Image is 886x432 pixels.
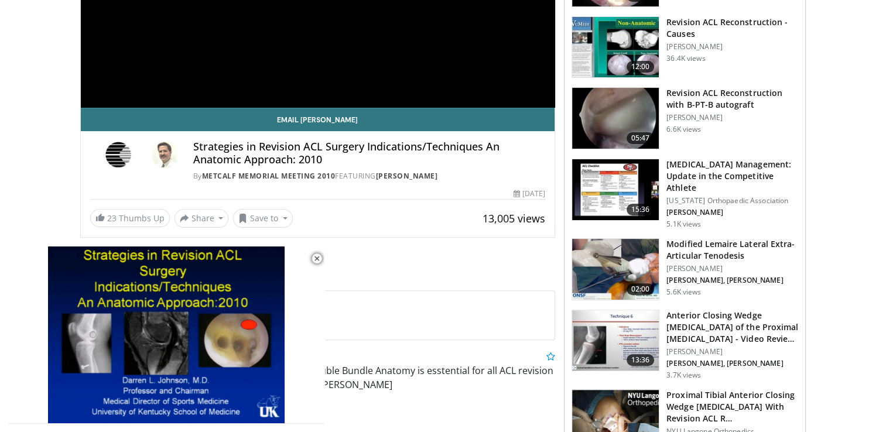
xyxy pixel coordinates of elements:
[666,87,798,111] h3: Revision ACL Reconstruction with B-PT-B autograft
[81,108,555,131] a: Email [PERSON_NAME]
[666,238,798,262] h3: Modified Lemaire Lateral Extra-Articular Tenodesis
[572,16,798,78] a: 12:00 Revision ACL Reconstruction - Causes [PERSON_NAME] 36.4K views
[115,364,556,392] p: [PERSON_NAME], The understanding of the Double Bundle Anatomy is esstential for all ACL revision ...
[572,88,659,149] img: 38890_0000_3.png.150x105_q85_crop-smart_upscale.jpg
[8,246,324,424] video-js: Video Player
[666,389,798,424] h3: Proximal Tibial Anterior Closing Wedge [MEDICAL_DATA] With Revision ACL R…
[666,359,798,368] p: [PERSON_NAME], [PERSON_NAME]
[233,209,293,228] button: Save to
[627,204,655,215] span: 15:36
[572,87,798,149] a: 05:47 Revision ACL Reconstruction with B-PT-B autograft [PERSON_NAME] 6.6K views
[666,371,701,380] p: 3.7K views
[627,283,655,295] span: 02:00
[666,287,701,297] p: 5.6K views
[572,159,798,229] a: 15:36 [MEDICAL_DATA] Management: Update in the Competitive Athlete [US_STATE] Orthopaedic Associa...
[193,140,546,166] h4: Strategies in Revision ACL Surgery Indications/Techniques An Anatomic Approach: 2010
[572,238,798,300] a: 02:00 Modified Lemaire Lateral Extra-Articular Tenodesis [PERSON_NAME] [PERSON_NAME], [PERSON_NAM...
[572,310,659,371] img: 76f57c29-275d-4be9-a9ea-fd42b38eac12.150x105_q85_crop-smart_upscale.jpg
[627,132,655,144] span: 05:47
[376,171,438,181] a: [PERSON_NAME]
[572,159,659,220] img: 96c4158f-fd48-4bc2-8582-bbc5b241b729.150x105_q85_crop-smart_upscale.jpg
[666,310,798,345] h3: Anterior Closing Wedge [MEDICAL_DATA] of the Proximal [MEDICAL_DATA] - Video Revie…
[572,17,659,78] img: feAgcbrvkPN5ynqH5hMDoxOjByOzd1EX_1.150x105_q85_crop-smart_upscale.jpg
[107,212,117,224] span: 23
[666,159,798,194] h3: [MEDICAL_DATA] Management: Update in the Competitive Athlete
[666,54,705,63] p: 36.4K views
[627,354,655,366] span: 13:36
[483,211,545,225] span: 13,005 views
[666,208,798,217] p: [PERSON_NAME]
[90,209,170,227] a: 23 Thumbs Up
[627,61,655,73] span: 12:00
[666,125,701,134] p: 6.6K views
[151,140,179,169] img: Avatar
[666,220,701,229] p: 5.1K views
[90,140,146,169] img: Metcalf Memorial Meeting 2010
[202,171,336,181] a: Metcalf Memorial Meeting 2010
[514,188,545,199] div: [DATE]
[666,16,798,40] h3: Revision ACL Reconstruction - Causes
[175,209,229,228] button: Share
[572,310,798,380] a: 13:36 Anterior Closing Wedge [MEDICAL_DATA] of the Proximal [MEDICAL_DATA] - Video Revie… [PERSON...
[666,113,798,122] p: [PERSON_NAME]
[666,347,798,356] p: [PERSON_NAME]
[666,264,798,273] p: [PERSON_NAME]
[666,196,798,205] p: [US_STATE] Orthopaedic Association
[572,239,659,300] img: 72c920d8-f8b1-4090-b361-d7a7db0683b5.150x105_q85_crop-smart_upscale.jpg
[666,276,798,285] p: [PERSON_NAME], [PERSON_NAME]
[193,171,546,181] div: By FEATURING
[305,246,329,271] button: Close
[666,42,798,52] p: [PERSON_NAME]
